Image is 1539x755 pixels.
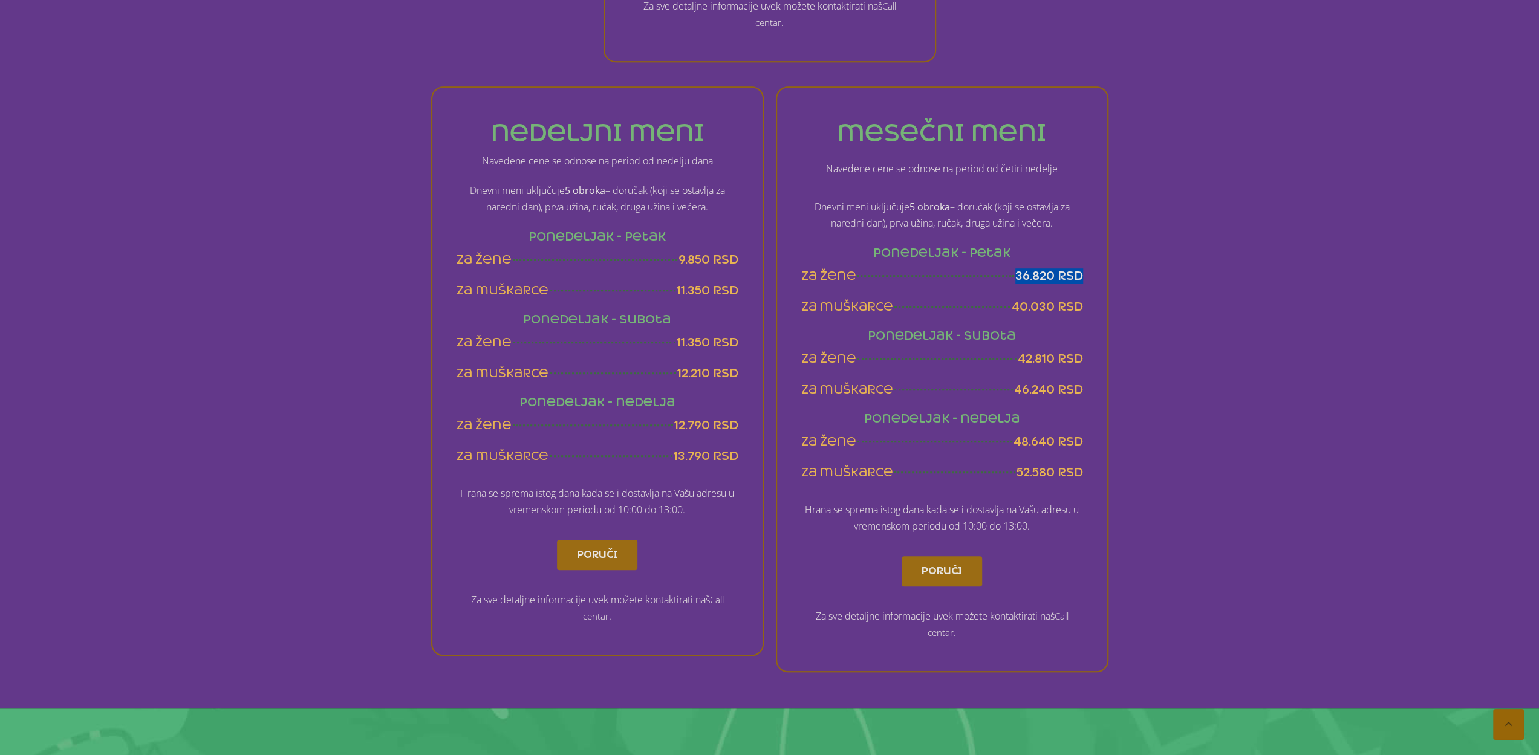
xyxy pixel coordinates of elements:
[457,335,512,350] span: za žene
[801,608,1083,641] p: Za sve detaljne informacije uvek možete kontaktirati naš .
[457,592,738,624] p: Za sve detaljne informacije uvek možete kontaktirati naš .
[801,465,893,480] span: za muškarce
[457,397,738,408] h4: Ponedeljak - nedelja
[457,485,738,518] p: Hrana se sprema istog dana kada se i dostavlja na Vašu adresu u vremenskom periodu od 10:00 do 13...
[1017,465,1083,480] span: 52.580 rsd
[457,155,738,167] div: Navedene cene se odnose na period od nedelju dana
[678,252,738,267] span: 9.850 rsd
[677,366,738,381] span: 12.210 rsd
[457,283,548,298] span: za muškarce
[801,247,1083,259] h4: Ponedeljak - Petak
[801,199,1083,232] p: Dnevni meni uključuje – doručak (koji se ostavlja za naredni dan), prva užina, ručak, druga užina...
[801,161,1083,177] p: Navedene cene se odnose na period od četiri nedelje
[801,122,1083,145] h3: mesečni meni
[909,200,950,213] strong: 5 obroka
[457,449,548,464] span: za muškarce
[801,434,856,449] span: za žene
[674,418,738,433] span: 12.790 rsd
[457,314,738,325] h4: Ponedeljak - Subota
[801,413,1083,424] h4: Ponedeljak - nedelja
[674,449,738,464] span: 13.790 rsd
[565,184,605,197] strong: 5 obroka
[1014,434,1083,449] span: 48.640 rsd
[457,366,548,381] span: za muškarce
[801,330,1083,342] h4: Ponedeljak - Subota
[457,231,738,242] h4: Ponedeljak - Petak
[1015,268,1083,284] span: 36.820 rsd
[801,382,893,397] span: za muškarce
[1018,351,1083,366] span: 42.810 rsd
[557,540,637,570] a: Poruči
[902,556,982,586] a: Poruči
[801,502,1083,534] p: Hrana se sprema istog dana kada se i dostavlja na Vašu adresu u vremenskom periodu od 10:00 do 13...
[1012,299,1083,314] span: 40.030 rsd
[677,283,738,298] span: 11.350 rsd
[922,562,962,581] span: Poruči
[677,335,738,350] span: 11.350 rsd
[801,299,893,314] span: za muškarce
[457,252,512,267] span: za žene
[801,351,856,366] span: za žene
[457,418,512,433] span: za žene
[801,268,856,284] span: za žene
[457,122,738,145] h3: nedeljni meni
[457,183,738,215] p: Dnevni meni uključuje – doručak (koji se ostavlja za naredni dan), prva užina, ručak, druga užina...
[1014,382,1083,397] span: 46.240 rsd
[577,545,617,565] span: Poruči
